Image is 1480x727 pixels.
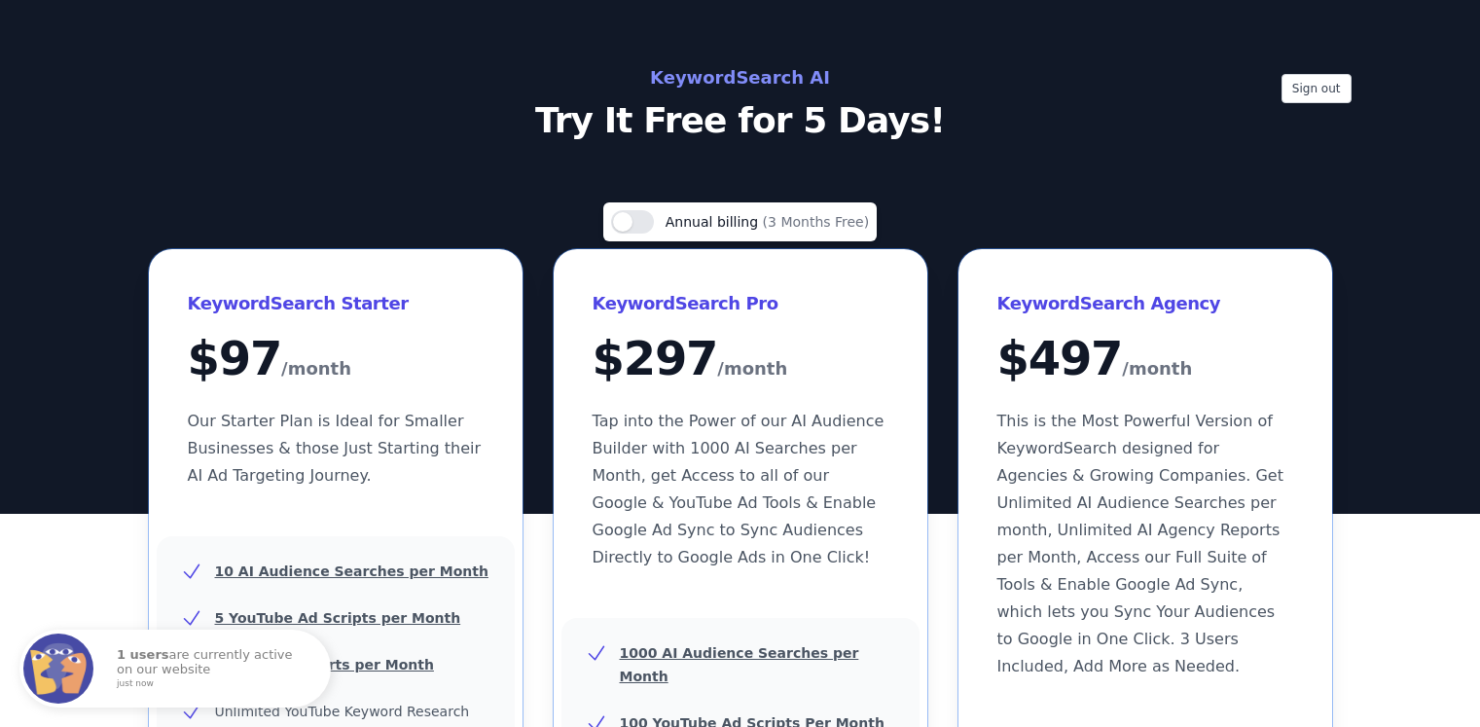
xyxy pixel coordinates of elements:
[23,634,93,704] img: Fomo
[188,335,484,384] div: $ 97
[620,645,859,684] u: 1000 AI Audience Searches per Month
[117,648,311,688] p: are currently active on our website
[997,412,1283,675] span: This is the Most Powerful Version of KeywordSearch designed for Agencies & Growing Companies. Get...
[997,288,1293,319] h3: KeywordSearch Agency
[593,412,884,566] span: Tap into the Power of our AI Audience Builder with 1000 AI Searches per Month, get Access to all ...
[305,101,1176,140] p: Try It Free for 5 Days!
[666,214,763,230] span: Annual billing
[997,335,1293,384] div: $ 497
[717,353,787,384] span: /month
[117,679,306,689] small: just now
[763,214,870,230] span: (3 Months Free)
[593,288,888,319] h3: KeywordSearch Pro
[1281,74,1352,103] button: Sign out
[188,412,482,485] span: Our Starter Plan is Ideal for Smaller Businesses & those Just Starting their AI Ad Targeting Jour...
[215,610,461,626] u: 5 YouTube Ad Scripts per Month
[1122,353,1192,384] span: /month
[117,647,169,662] strong: 1 users
[305,62,1176,93] h2: KeywordSearch AI
[281,353,351,384] span: /month
[215,563,488,579] u: 10 AI Audience Searches per Month
[593,335,888,384] div: $ 297
[215,704,470,719] span: Unlimited YouTube Keyword Research
[188,288,484,319] h3: KeywordSearch Starter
